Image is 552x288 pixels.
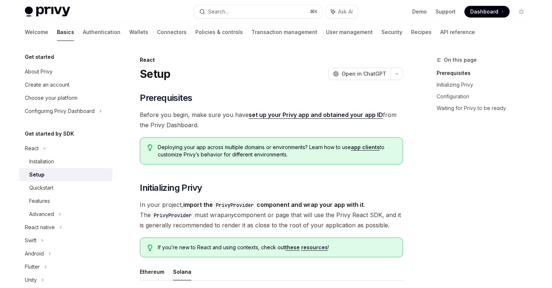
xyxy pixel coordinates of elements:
[437,91,533,102] a: Configuration
[25,236,37,245] div: Swift
[437,79,533,91] a: Initializing Privy
[464,6,510,18] a: Dashboard
[19,78,112,91] a: Create an account
[140,200,403,230] span: In your project, . The must wrap component or page that will use the Privy React SDK, and it is g...
[213,201,257,209] code: PrivyProvider
[338,8,353,15] span: Ask AI
[382,23,402,41] a: Security
[129,23,148,41] a: Wallets
[440,23,475,41] a: API reference
[19,91,112,105] a: Choose your platform
[25,144,39,153] div: React
[342,70,386,77] span: Open in ChatGPT
[25,80,69,89] div: Create an account
[140,56,403,64] div: React
[29,197,50,205] div: Features
[29,183,53,192] div: Quickstart
[252,23,317,41] a: Transaction management
[25,23,48,41] a: Welcome
[25,107,95,115] div: Configuring Privy Dashboard
[173,263,191,280] button: Solana
[195,23,243,41] a: Policies & controls
[19,155,112,168] a: Installation
[25,223,55,232] div: React native
[328,68,391,80] button: Open in ChatGPT
[25,276,37,284] div: Unity
[183,201,364,208] strong: import the component and wrap your app with it
[19,181,112,194] a: Quickstart
[25,53,54,61] h5: Get started
[25,67,53,76] div: About Privy
[29,210,54,219] div: Advanced
[19,65,112,78] a: About Privy
[25,94,77,102] div: Choose your platform
[25,7,70,17] img: light logo
[151,211,195,219] code: PrivyProvider
[285,244,300,251] a: these
[25,262,40,271] div: Flutter
[310,9,318,15] span: ⌘ K
[158,144,395,158] span: Deploying your app across multiple domains or environments? Learn how to use to customize Privy’s...
[140,182,202,194] span: Initializing Privy
[436,8,456,15] a: Support
[351,144,380,151] a: app clients
[157,23,187,41] a: Connectors
[411,23,432,41] a: Recipes
[158,244,395,251] span: If you’re new to React and using contexts, check out !
[29,157,54,166] div: Installation
[57,23,74,41] a: Basics
[437,67,533,79] a: Prerequisites
[224,211,234,219] em: any
[140,67,170,80] h1: Setup
[437,102,533,114] a: Waiting for Privy to be ready
[83,23,120,41] a: Authentication
[147,245,153,251] svg: Tip
[140,92,192,104] span: Prerequisites
[19,194,112,208] a: Features
[444,56,477,64] span: On this page
[412,8,427,15] a: Demo
[515,6,527,18] button: Toggle dark mode
[29,170,45,179] div: Setup
[208,7,229,16] div: Search...
[25,249,44,258] div: Android
[147,144,153,151] svg: Tip
[19,168,112,181] a: Setup
[249,111,383,119] a: set up your Privy app and obtained your app ID
[140,263,164,280] button: Ethereum
[470,8,498,15] span: Dashboard
[140,110,403,130] span: Before you begin, make sure you have from the Privy Dashboard.
[326,5,358,18] button: Ask AI
[25,129,74,138] h5: Get started by SDK
[301,244,328,251] a: resources
[326,23,373,41] a: User management
[194,5,322,18] button: Search...⌘K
